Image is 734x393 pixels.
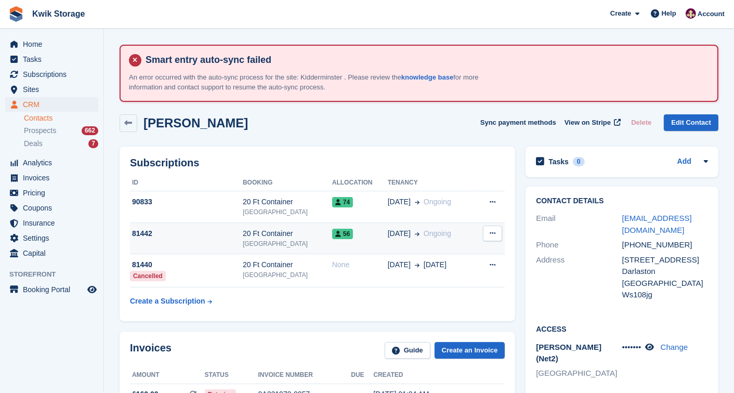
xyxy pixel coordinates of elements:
div: 81442 [130,228,243,239]
span: Create [610,8,631,19]
th: Amount [130,367,205,384]
span: Capital [23,246,85,260]
div: Email [536,213,622,236]
div: None [332,259,388,270]
th: Status [205,367,258,384]
a: menu [5,246,98,260]
div: Darlaston [622,266,708,278]
div: 90833 [130,197,243,207]
a: [EMAIL_ADDRESS][DOMAIN_NAME] [622,214,692,234]
span: Tasks [23,52,85,67]
a: Prospects 662 [24,125,98,136]
h2: Tasks [548,157,569,166]
span: CRM [23,97,85,112]
a: Create a Subscription [130,292,212,311]
span: Settings [23,231,85,245]
div: [STREET_ADDRESS] [622,254,708,266]
a: menu [5,171,98,185]
div: 81440 [130,259,243,270]
span: Analytics [23,155,85,170]
span: Help [662,8,676,19]
a: menu [5,37,98,51]
th: Tenancy [388,175,475,191]
a: menu [5,216,98,230]
h2: [PERSON_NAME] [143,116,248,130]
div: [GEOGRAPHIC_DATA] [622,278,708,290]
span: Ongoing [424,198,451,206]
div: 662 [82,126,98,135]
th: Allocation [332,175,388,191]
div: 20 Ft Container [243,228,332,239]
div: Cancelled [130,271,166,281]
span: Booking Portal [23,282,85,297]
span: Invoices [23,171,85,185]
a: menu [5,155,98,170]
div: [GEOGRAPHIC_DATA] [243,239,332,248]
th: Created [373,367,468,384]
div: [GEOGRAPHIC_DATA] [243,270,332,280]
a: Contacts [24,113,98,123]
span: Home [23,37,85,51]
span: Coupons [23,201,85,215]
button: Sync payment methods [480,114,556,132]
button: Delete [627,114,656,132]
span: Subscriptions [23,67,85,82]
div: Address [536,254,622,301]
a: menu [5,82,98,97]
span: 56 [332,229,353,239]
span: Insurance [23,216,85,230]
span: [DATE] [424,259,447,270]
h2: Subscriptions [130,157,505,169]
p: An error occurred with the auto-sync process for the site: Kidderminster . Please review the for ... [129,72,493,93]
span: Sites [23,82,85,97]
span: View on Stripe [565,117,611,128]
h2: Access [536,323,708,334]
a: Kwik Storage [28,5,89,22]
img: ellie tragonette [686,8,696,19]
a: Change [661,343,688,351]
a: Preview store [86,283,98,296]
div: 20 Ft Container [243,197,332,207]
span: [DATE] [388,228,411,239]
div: 0 [573,157,585,166]
a: menu [5,52,98,67]
th: Booking [243,175,332,191]
div: 7 [88,139,98,148]
a: menu [5,97,98,112]
div: Phone [536,239,622,251]
a: menu [5,186,98,200]
div: Ws108jg [622,289,708,301]
a: Create an Invoice [435,342,505,359]
th: Invoice number [258,367,351,384]
div: Create a Subscription [130,296,205,307]
a: menu [5,282,98,297]
a: Deals 7 [24,138,98,149]
span: Pricing [23,186,85,200]
th: ID [130,175,243,191]
a: View on Stripe [560,114,623,132]
div: [GEOGRAPHIC_DATA] [243,207,332,217]
h4: Smart entry auto-sync failed [141,54,709,66]
h2: Contact Details [536,197,708,205]
a: Edit Contact [664,114,718,132]
span: [DATE] [388,197,411,207]
a: menu [5,67,98,82]
span: ••••••• [622,343,641,351]
img: stora-icon-8386f47178a22dfd0bd8f6a31ec36ba5ce8667c1dd55bd0f319d3a0aa187defe.svg [8,6,24,22]
span: Prospects [24,126,56,136]
a: menu [5,201,98,215]
h2: Invoices [130,342,172,359]
a: Add [677,156,691,168]
th: Due [351,367,373,384]
span: [DATE] [388,259,411,270]
span: Account [698,9,725,19]
span: Deals [24,139,43,149]
span: Ongoing [424,229,451,238]
span: 74 [332,197,353,207]
a: menu [5,231,98,245]
span: [PERSON_NAME] (Net2) [536,343,601,363]
div: [PHONE_NUMBER] [622,239,708,251]
a: Guide [385,342,430,359]
li: [GEOGRAPHIC_DATA] [536,368,622,379]
a: knowledge base [401,73,453,81]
